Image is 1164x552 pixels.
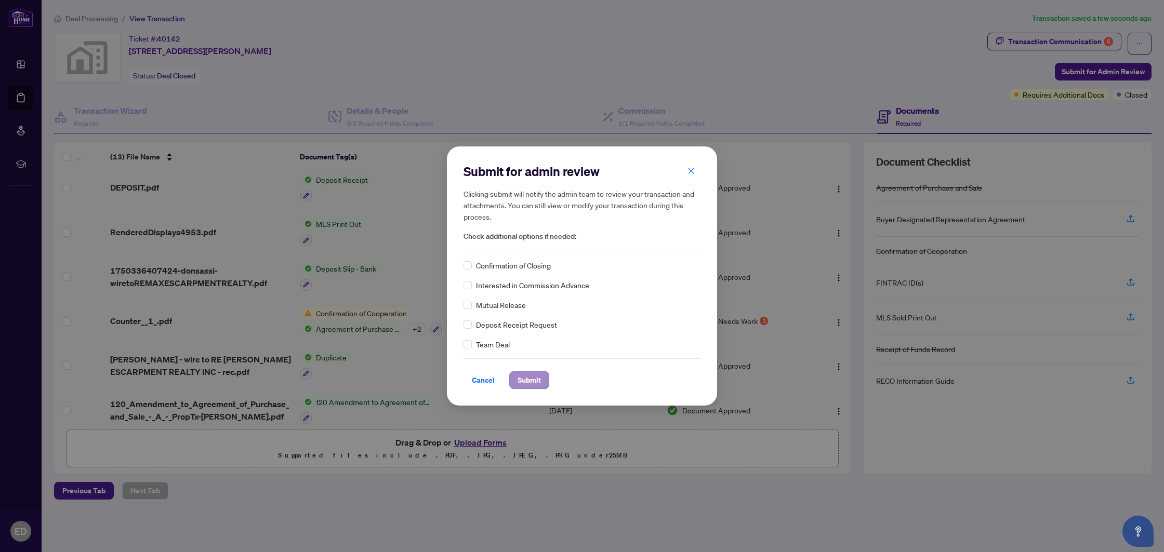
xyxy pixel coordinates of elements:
span: Check additional options if needed: [464,231,700,243]
span: close [687,167,695,174]
h5: Clicking submit will notify the admin team to review your transaction and attachments. You can st... [464,188,700,222]
span: Cancel [472,372,495,388]
span: Interested in Commission Advance [476,279,589,291]
button: Cancel [464,371,503,389]
span: Mutual Release [476,299,526,311]
span: Confirmation of Closing [476,260,551,271]
span: Deposit Receipt Request [476,319,557,330]
span: Submit [518,372,541,388]
button: Submit [509,371,549,389]
button: Open asap [1122,516,1154,547]
span: Team Deal [476,339,510,350]
h2: Submit for admin review [464,163,700,180]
